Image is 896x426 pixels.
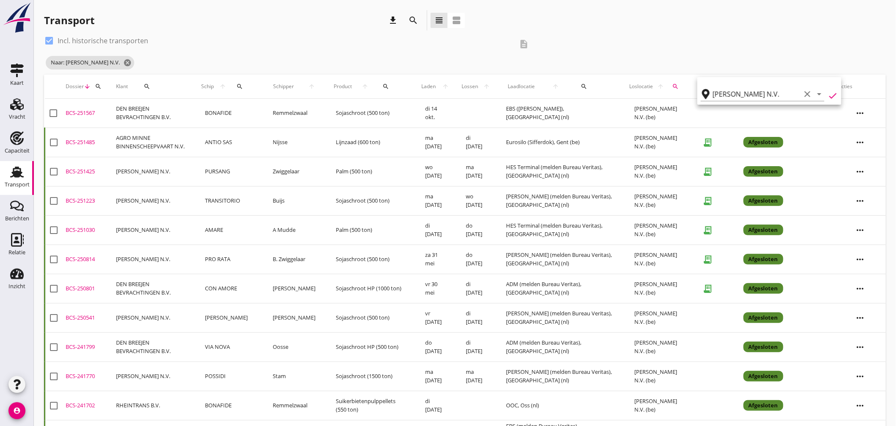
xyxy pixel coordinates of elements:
[849,335,872,359] i: more_horiz
[849,365,872,388] i: more_horiz
[849,306,872,330] i: more_horiz
[195,391,263,420] td: BONAFIDE
[415,274,456,303] td: vr 30 mei
[672,83,679,90] i: search
[113,245,195,274] td: [PERSON_NAME] N.V.
[326,215,415,245] td: Palm (500 ton)
[634,309,677,326] span: [PERSON_NAME] N.V. (be)
[456,215,496,245] td: do [DATE]
[456,245,496,274] td: do [DATE]
[634,251,677,267] span: [PERSON_NAME] N.V. (be)
[326,186,415,215] td: Sojaschroot (500 ton)
[415,245,456,274] td: za 31 mei
[634,163,677,179] span: [PERSON_NAME] N.V. (be)
[113,99,195,128] td: DEN BREEJEN BEVRACHTINGEN B.V.
[418,83,439,90] span: Laden
[634,105,677,121] span: [PERSON_NAME] N.V. (be)
[496,186,625,215] td: [PERSON_NAME] (melden Bureau Veritas), [GEOGRAPHIC_DATA] (nl)
[263,186,326,215] td: Buijs
[744,225,783,236] div: Afgesloten
[8,402,25,419] i: account_circle
[9,114,25,120] div: Vracht
[326,99,415,128] td: Sojaschroot (500 ton)
[326,332,415,362] td: Sojaschroot HP (500 ton)
[263,215,326,245] td: A Mudde
[744,166,783,177] div: Afgesloten
[634,368,677,384] span: [PERSON_NAME] N.V. (be)
[326,303,415,332] td: Sojaschroot (500 ton)
[195,332,263,362] td: VIA NOVA
[144,83,150,90] i: search
[838,83,882,90] div: Acties
[456,362,496,391] td: ma [DATE]
[116,76,192,97] div: Klant
[439,83,452,90] i: arrow_upward
[634,280,677,296] span: [PERSON_NAME] N.V. (be)
[415,157,456,186] td: wo [DATE]
[66,109,109,117] div: BCS-251567
[357,83,373,90] i: arrow_upward
[628,83,655,90] span: Loslocatie
[500,83,544,90] span: Laadlocatie
[5,216,29,221] div: Berichten
[95,83,102,90] i: search
[744,312,783,323] div: Afgesloten
[496,99,625,128] td: EBS ([PERSON_NAME]), [GEOGRAPHIC_DATA] (nl)
[496,391,625,420] td: OOC, Oss (nl)
[113,157,195,186] td: [PERSON_NAME] N.V.
[46,56,134,70] span: Naar: [PERSON_NAME] N.V.
[5,182,30,187] div: Transport
[415,362,456,391] td: ma [DATE]
[700,251,716,268] i: receipt_long
[263,157,326,186] td: Zwiggelaar
[744,400,783,411] div: Afgesloten
[496,128,625,157] td: Eurosilo (Sifferdok), Gent (be)
[849,160,872,184] i: more_horiz
[744,283,783,294] div: Afgesloten
[263,391,326,420] td: Remmelzwaal
[415,332,456,362] td: do [DATE]
[849,218,872,242] i: more_horiz
[456,186,496,215] td: wo [DATE]
[382,83,389,90] i: search
[581,83,587,90] i: search
[814,89,824,99] i: arrow_drop_down
[44,14,94,27] div: Transport
[8,250,25,255] div: Relatie
[66,284,109,293] div: BCS-250801
[326,157,415,186] td: Palm (500 ton)
[66,255,109,264] div: BCS-250814
[744,342,783,353] div: Afgesloten
[66,167,109,176] div: BCS-251425
[113,128,195,157] td: AGRO MINNE BINNENSCHEEPVAART N.V.
[236,83,243,90] i: search
[266,83,301,90] span: Schipper
[263,245,326,274] td: B. Zwiggelaar
[195,215,263,245] td: AMARE
[388,15,398,25] i: download
[195,362,263,391] td: POSSIDI
[195,274,263,303] td: CON AMORE
[415,99,456,128] td: di 14 okt.
[849,248,872,271] i: more_horiz
[66,226,109,234] div: BCS-251030
[415,186,456,215] td: ma [DATE]
[326,362,415,391] td: Sojaschroot (1500 ton)
[744,137,783,148] div: Afgesloten
[217,83,229,90] i: arrow_upward
[408,15,418,25] i: search
[113,332,195,362] td: DEN BREEJEN BEVRACHTINGEN B.V.
[496,362,625,391] td: [PERSON_NAME] (melden Bureau Veritas), [GEOGRAPHIC_DATA] (nl)
[263,362,326,391] td: Stam
[8,284,25,289] div: Inzicht
[849,101,872,125] i: more_horiz
[744,195,783,206] div: Afgesloten
[415,128,456,157] td: ma [DATE]
[84,83,91,90] i: arrow_downward
[326,274,415,303] td: Sojaschroot HP (1000 ton)
[634,222,677,238] span: [PERSON_NAME] N.V. (be)
[66,314,109,322] div: BCS-250541
[849,189,872,213] i: more_horiz
[456,274,496,303] td: di [DATE]
[496,157,625,186] td: HES Terminal (melden Bureau Veritas), [GEOGRAPHIC_DATA] (nl)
